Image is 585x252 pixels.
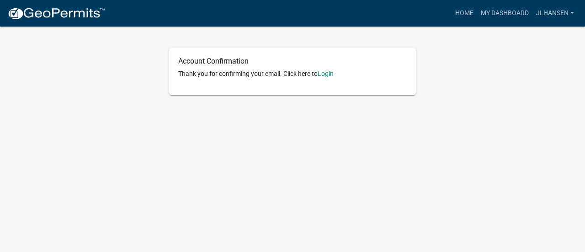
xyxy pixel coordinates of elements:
[477,5,532,22] a: My Dashboard
[318,70,334,77] a: Login
[178,57,407,65] h6: Account Confirmation
[178,69,407,79] p: Thank you for confirming your email. Click here to
[452,5,477,22] a: Home
[532,5,578,22] a: jlhansen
